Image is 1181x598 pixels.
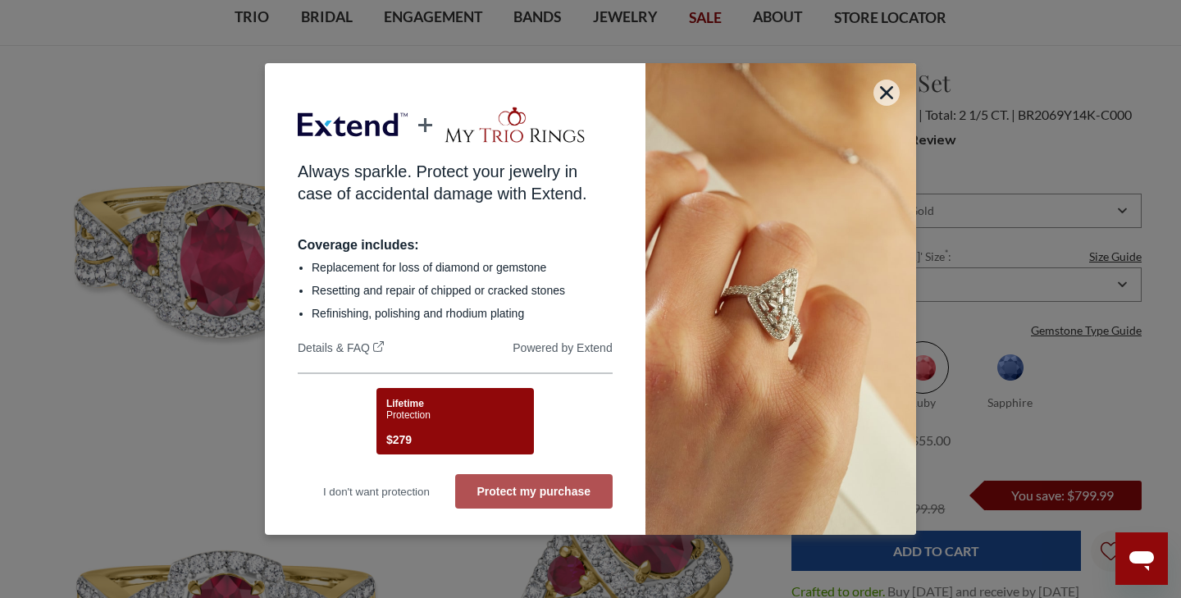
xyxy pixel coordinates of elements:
[376,388,534,454] button: LifetimeProtection$279
[443,105,586,145] img: merchant logo
[298,341,384,358] a: Details & FAQ
[312,259,613,276] li: Replacement for loss of diamond or gemstone
[1115,532,1168,585] iframe: Button to launch messaging window
[312,282,613,299] li: Resetting and repair of chipped or cracked stones
[298,474,455,509] button: I don't want protection
[455,474,613,509] button: Protect my purchase
[312,305,613,322] li: Refinishing, polishing and rhodium plating
[298,238,613,253] div: Coverage includes:
[298,100,408,149] img: Extend logo
[513,341,612,358] div: Powered by Extend
[386,409,431,421] span: Protection
[298,162,586,203] span: Always sparkle. Protect your jewelry in case of accidental damage with Extend.
[386,398,424,409] span: Lifetime
[386,430,412,450] span: $279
